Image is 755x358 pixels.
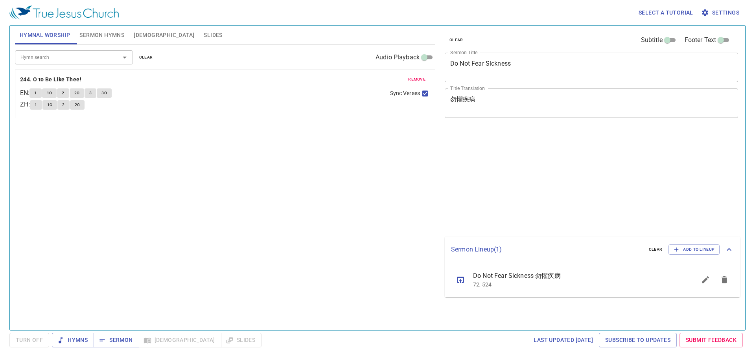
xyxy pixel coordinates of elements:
[62,90,64,97] span: 2
[639,8,693,18] span: Select a tutorial
[451,245,643,254] p: Sermon Lineup ( 1 )
[139,54,153,61] span: clear
[605,335,670,345] span: Subscribe to Updates
[134,30,194,40] span: [DEMOGRAPHIC_DATA]
[85,88,96,98] button: 3
[703,8,739,18] span: Settings
[35,101,37,108] span: 1
[403,75,430,84] button: remove
[376,53,420,62] span: Audio Playback
[686,335,737,345] span: Submit Feedback
[408,76,425,83] span: remove
[442,126,680,233] iframe: from-child
[20,75,81,84] b: 244. O to Be Like Thee!
[20,100,30,109] p: ZH :
[20,88,29,98] p: EN :
[20,30,70,40] span: Hymnal Worship
[58,335,88,345] span: Hymns
[89,90,92,97] span: 3
[390,89,420,97] span: Sync Verses
[534,335,593,345] span: Last updated [DATE]
[30,100,42,110] button: 1
[101,90,107,97] span: 3C
[204,30,222,40] span: Slides
[599,333,677,347] a: Subscribe to Updates
[70,88,85,98] button: 2C
[79,30,124,40] span: Sermon Hymns
[445,35,468,45] button: clear
[57,88,69,98] button: 2
[97,88,112,98] button: 3C
[47,90,52,97] span: 1C
[42,100,57,110] button: 1C
[473,281,677,288] p: 72, 524
[9,6,119,20] img: True Jesus Church
[34,90,37,97] span: 1
[134,53,158,62] button: clear
[52,333,94,347] button: Hymns
[74,90,80,97] span: 2C
[635,6,696,20] button: Select a tutorial
[685,35,716,45] span: Footer Text
[649,246,663,253] span: clear
[70,100,85,110] button: 2C
[641,35,663,45] span: Subtitle
[47,101,53,108] span: 1C
[674,246,714,253] span: Add to Lineup
[119,52,130,63] button: Open
[445,237,740,263] div: Sermon Lineup(1)clearAdd to Lineup
[530,333,596,347] a: Last updated [DATE]
[42,88,57,98] button: 1C
[57,100,69,110] button: 2
[62,101,64,108] span: 2
[94,333,139,347] button: Sermon
[700,6,742,20] button: Settings
[473,271,677,281] span: Do Not Fear Sickness 勿懼疾病
[445,263,740,297] ul: sermon lineup list
[29,88,41,98] button: 1
[75,101,80,108] span: 2C
[679,333,743,347] a: Submit Feedback
[644,245,667,254] button: clear
[20,75,83,84] button: 244. O to Be Like Thee!
[450,95,733,110] textarea: 勿懼疾病
[449,37,463,44] span: clear
[668,244,720,255] button: Add to Lineup
[450,60,733,75] textarea: Do Not Fear Sickness
[100,335,133,345] span: Sermon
